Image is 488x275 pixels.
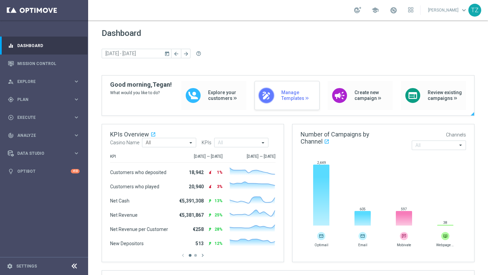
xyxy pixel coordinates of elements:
div: TZ [468,4,481,17]
i: gps_fixed [8,97,14,103]
div: Optibot [8,162,80,180]
span: keyboard_arrow_down [460,6,468,14]
div: Explore [8,79,73,85]
i: play_circle_outline [8,114,14,121]
i: settings [7,263,13,269]
div: Dashboard [8,37,80,55]
button: equalizer Dashboard [7,43,80,48]
div: Plan [8,97,73,103]
span: Execute [17,115,73,120]
a: [PERSON_NAME]keyboard_arrow_down [427,5,468,15]
div: Data Studio [8,150,73,156]
div: Mission Control [8,55,80,72]
a: Settings [16,264,37,268]
span: Analyze [17,133,73,137]
a: Dashboard [17,37,80,55]
button: gps_fixed Plan keyboard_arrow_right [7,97,80,102]
i: lightbulb [8,168,14,174]
div: Analyze [8,132,73,139]
div: Execute [8,114,73,121]
button: Data Studio keyboard_arrow_right [7,151,80,156]
a: Optibot [17,162,71,180]
span: Data Studio [17,151,73,155]
button: Mission Control [7,61,80,66]
button: lightbulb Optibot +10 [7,169,80,174]
i: keyboard_arrow_right [73,114,80,121]
span: school [371,6,379,14]
i: keyboard_arrow_right [73,96,80,103]
button: track_changes Analyze keyboard_arrow_right [7,133,80,138]
button: play_circle_outline Execute keyboard_arrow_right [7,115,80,120]
i: keyboard_arrow_right [73,78,80,85]
i: track_changes [8,132,14,139]
span: Plan [17,98,73,102]
div: +10 [71,169,80,173]
i: keyboard_arrow_right [73,150,80,156]
i: keyboard_arrow_right [73,132,80,139]
button: person_search Explore keyboard_arrow_right [7,79,80,84]
i: equalizer [8,43,14,49]
span: Explore [17,80,73,84]
a: Mission Control [17,55,80,72]
i: person_search [8,79,14,85]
